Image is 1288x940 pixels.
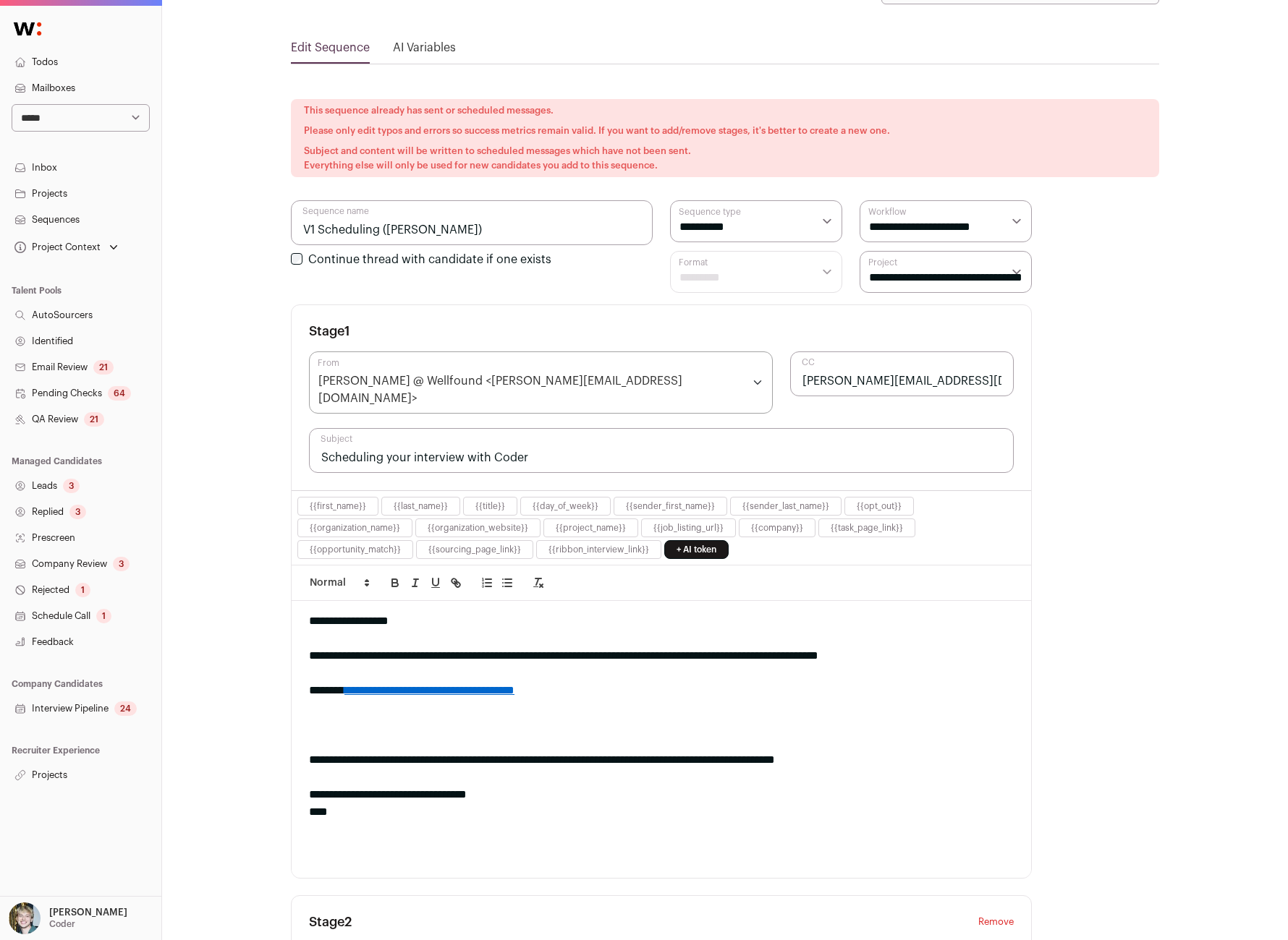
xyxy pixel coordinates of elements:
[309,428,1014,473] input: Subject
[114,701,137,716] div: 24
[626,500,715,512] button: {{sender_first_name}}
[533,500,598,512] button: {{day_of_week}}
[12,242,101,253] div: Project Context
[93,360,114,375] div: 21
[344,915,352,928] span: 2
[6,14,49,43] img: Wellfound
[318,372,743,407] div: [PERSON_NAME] @ Wellfound <[PERSON_NAME][EMAIL_ADDRESS][DOMAIN_NAME]>
[6,902,130,934] button: Open dropdown
[9,902,41,934] img: 6494470-medium_jpg
[428,544,521,555] button: {{sourcing_page_link}}
[291,200,653,245] input: Sequence name
[310,522,400,534] button: {{organization_name}}
[653,522,724,534] button: {{job_listing_url}}
[304,103,1146,118] p: This sequence already has sent or scheduled messages.
[96,609,111,623] div: 1
[310,544,401,555] button: {{opportunity_match}}
[310,500,366,512] button: {{first_name}}
[742,500,829,512] button: {{sender_last_name}}
[978,913,1014,931] button: Remove
[548,544,649,555] button: {{ribbon_interview_link}}
[428,522,528,534] button: {{organization_website}}
[475,500,505,512] button: {{title}}
[108,386,131,401] div: 64
[69,505,86,519] div: 3
[84,412,104,427] div: 21
[344,325,350,338] span: 1
[304,144,1146,173] p: Subject and content will be written to scheduled messages which have not been sent. Everything el...
[308,254,551,265] label: Continue thread with candidate if one exists
[664,540,729,559] a: + AI token
[857,500,902,512] button: {{opt_out}}
[831,522,903,534] button: {{task_page_link}}
[49,907,127,918] p: [PERSON_NAME]
[304,124,1146,138] p: Please only edit typos and errors so success metrics remain valid. If you want to add/remove stag...
[309,322,350,340] h3: Stage
[790,351,1014,396] input: CC
[751,522,803,534] button: {{company}}
[12,237,121,257] button: Open dropdown
[394,500,448,512] button: {{last_name}}
[63,479,80,493] div: 3
[309,913,352,931] h3: Stage
[393,42,456,54] a: AI Variables
[75,583,90,597] div: 1
[113,557,130,571] div: 3
[49,918,75,930] p: Coder
[556,522,626,534] button: {{project_name}}
[291,42,370,54] a: Edit Sequence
